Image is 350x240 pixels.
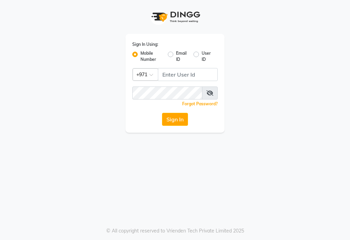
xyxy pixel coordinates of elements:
[202,50,212,63] label: User ID
[176,50,188,63] label: Email ID
[132,41,158,48] label: Sign In Using:
[162,113,188,126] button: Sign In
[140,50,162,63] label: Mobile Number
[158,68,218,81] input: Username
[132,86,202,99] input: Username
[182,101,218,106] a: Forgot Password?
[148,7,202,27] img: logo1.svg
